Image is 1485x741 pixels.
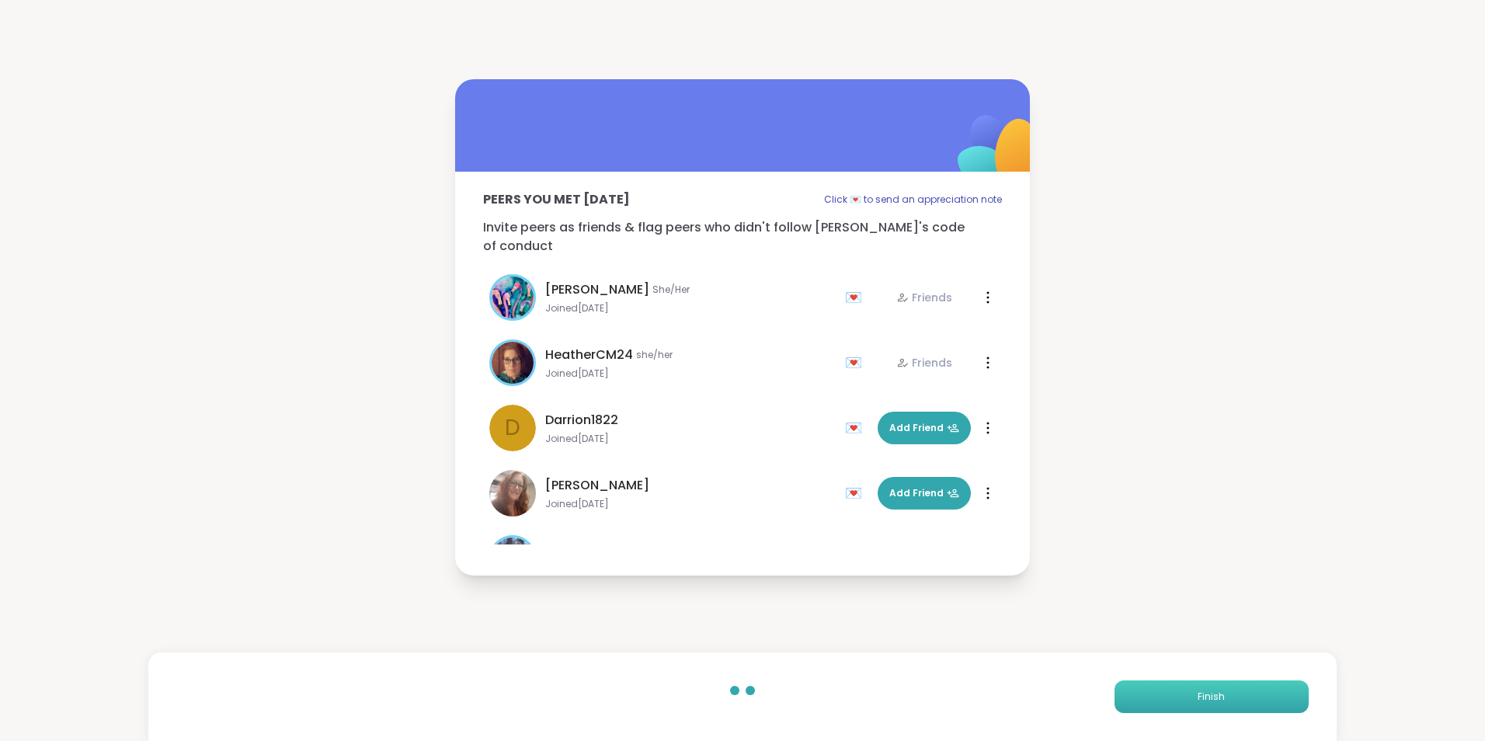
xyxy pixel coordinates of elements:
[545,498,836,510] span: Joined [DATE]
[1115,680,1309,713] button: Finish
[545,541,578,560] span: lyssa
[489,470,536,517] img: dodi
[896,290,952,305] div: Friends
[636,349,673,361] span: she/her
[545,302,836,315] span: Joined [DATE]
[1198,690,1225,704] span: Finish
[545,411,618,430] span: Darrion1822
[505,412,520,444] span: D
[824,190,1002,209] p: Click 💌 to send an appreciation note
[845,285,868,310] div: 💌
[492,277,534,318] img: hollyjanicki
[889,421,959,435] span: Add Friend
[545,346,633,364] span: HeatherCM24
[545,476,649,495] span: [PERSON_NAME]
[845,481,868,506] div: 💌
[545,433,836,445] span: Joined [DATE]
[845,416,868,440] div: 💌
[652,284,690,296] span: She/Her
[483,218,1002,256] p: Invite peers as friends & flag peers who didn't follow [PERSON_NAME]'s code of conduct
[545,280,649,299] span: [PERSON_NAME]
[878,412,971,444] button: Add Friend
[545,367,836,380] span: Joined [DATE]
[492,537,534,579] img: lyssa
[845,350,868,375] div: 💌
[921,75,1076,229] img: ShareWell Logomark
[483,190,630,209] p: Peers you met [DATE]
[878,477,971,510] button: Add Friend
[889,486,959,500] span: Add Friend
[896,355,952,370] div: Friends
[492,342,534,384] img: HeatherCM24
